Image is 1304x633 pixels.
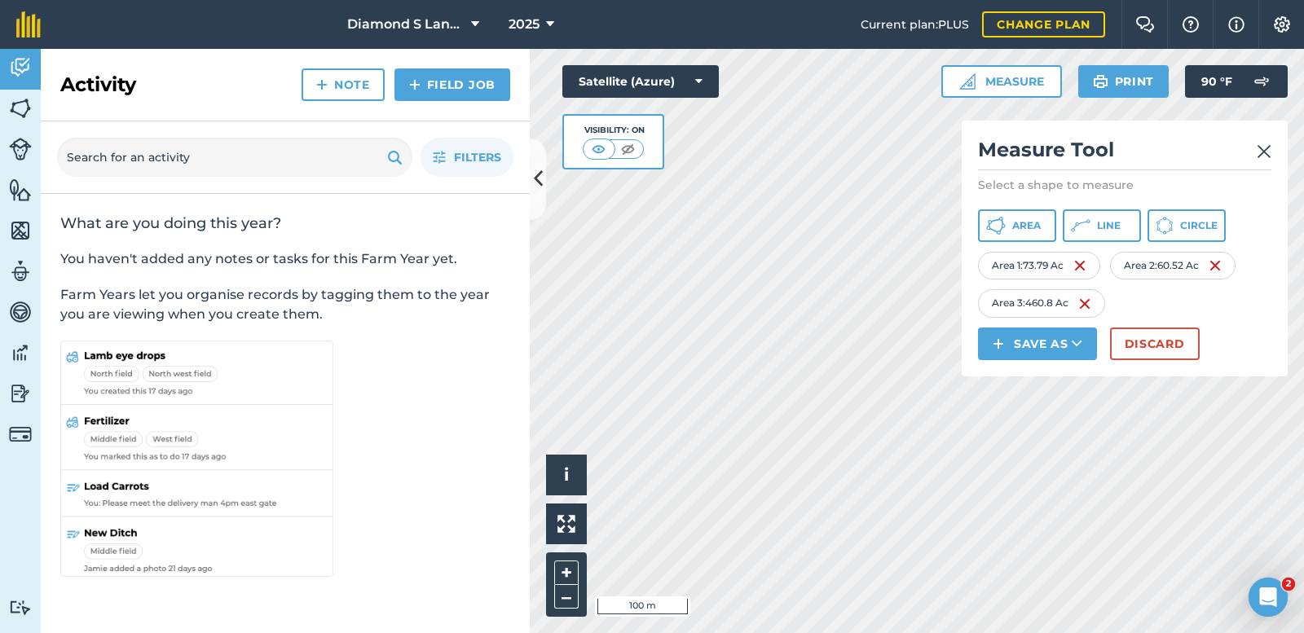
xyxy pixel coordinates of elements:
a: Note [302,68,385,101]
img: svg+xml;base64,PD94bWwgdmVyc2lvbj0iMS4wIiBlbmNvZGluZz0idXRmLTgiPz4KPCEtLSBHZW5lcmF0b3I6IEFkb2JlIE... [9,423,32,446]
img: svg+xml;base64,PHN2ZyB4bWxucz0iaHR0cDovL3d3dy53My5vcmcvMjAwMC9zdmciIHdpZHRoPSI1NiIgaGVpZ2h0PSI2MC... [9,218,32,243]
img: svg+xml;base64,PD94bWwgdmVyc2lvbj0iMS4wIiBlbmNvZGluZz0idXRmLTgiPz4KPCEtLSBHZW5lcmF0b3I6IEFkb2JlIE... [9,381,32,406]
button: Satellite (Azure) [562,65,719,98]
button: Print [1078,65,1170,98]
button: Filters [421,138,513,177]
img: A cog icon [1272,16,1292,33]
span: Filters [454,148,501,166]
img: svg+xml;base64,PHN2ZyB4bWxucz0iaHR0cDovL3d3dy53My5vcmcvMjAwMC9zdmciIHdpZHRoPSIxNCIgaGVpZ2h0PSIyNC... [409,75,421,95]
img: svg+xml;base64,PHN2ZyB4bWxucz0iaHR0cDovL3d3dy53My5vcmcvMjAwMC9zdmciIHdpZHRoPSIxNiIgaGVpZ2h0PSIyNC... [1078,294,1091,314]
a: Change plan [982,11,1105,37]
img: svg+xml;base64,PHN2ZyB4bWxucz0iaHR0cDovL3d3dy53My5vcmcvMjAwMC9zdmciIHdpZHRoPSIxOSIgaGVpZ2h0PSIyNC... [1093,72,1108,91]
input: Search for an activity [57,138,412,177]
img: svg+xml;base64,PD94bWwgdmVyc2lvbj0iMS4wIiBlbmNvZGluZz0idXRmLTgiPz4KPCEtLSBHZW5lcmF0b3I6IEFkb2JlIE... [1245,65,1278,98]
img: svg+xml;base64,PHN2ZyB4bWxucz0iaHR0cDovL3d3dy53My5vcmcvMjAwMC9zdmciIHdpZHRoPSIxNCIgaGVpZ2h0PSIyNC... [316,75,328,95]
img: Ruler icon [959,73,976,90]
button: Measure [941,65,1062,98]
div: Area 1 : 73.79 Ac [978,252,1100,279]
img: svg+xml;base64,PHN2ZyB4bWxucz0iaHR0cDovL3d3dy53My5vcmcvMjAwMC9zdmciIHdpZHRoPSIxOSIgaGVpZ2h0PSIyNC... [387,147,403,167]
img: A question mark icon [1181,16,1200,33]
button: i [546,455,587,495]
img: svg+xml;base64,PD94bWwgdmVyc2lvbj0iMS4wIiBlbmNvZGluZz0idXRmLTgiPz4KPCEtLSBHZW5lcmF0b3I6IEFkb2JlIE... [9,55,32,80]
img: svg+xml;base64,PHN2ZyB4bWxucz0iaHR0cDovL3d3dy53My5vcmcvMjAwMC9zdmciIHdpZHRoPSI1MCIgaGVpZ2h0PSI0MC... [588,141,609,157]
div: Area 3 : 460.8 Ac [978,289,1105,317]
span: 2025 [509,15,540,34]
button: – [554,585,579,609]
button: Area [978,209,1056,242]
p: Farm Years let you organise records by tagging them to the year you are viewing when you create t... [60,285,510,324]
img: svg+xml;base64,PD94bWwgdmVyc2lvbj0iMS4wIiBlbmNvZGluZz0idXRmLTgiPz4KPCEtLSBHZW5lcmF0b3I6IEFkb2JlIE... [9,600,32,615]
div: Visibility: On [583,124,645,137]
button: 90 °F [1185,65,1288,98]
img: fieldmargin Logo [16,11,41,37]
button: Save as [978,327,1097,360]
img: svg+xml;base64,PD94bWwgdmVyc2lvbj0iMS4wIiBlbmNvZGluZz0idXRmLTgiPz4KPCEtLSBHZW5lcmF0b3I6IEFkb2JlIE... [9,300,32,324]
img: svg+xml;base64,PHN2ZyB4bWxucz0iaHR0cDovL3d3dy53My5vcmcvMjAwMC9zdmciIHdpZHRoPSIyMiIgaGVpZ2h0PSIzMC... [1257,142,1271,161]
img: svg+xml;base64,PHN2ZyB4bWxucz0iaHR0cDovL3d3dy53My5vcmcvMjAwMC9zdmciIHdpZHRoPSI1NiIgaGVpZ2h0PSI2MC... [9,96,32,121]
iframe: Intercom live chat [1249,578,1288,617]
span: Circle [1180,219,1218,232]
img: svg+xml;base64,PHN2ZyB4bWxucz0iaHR0cDovL3d3dy53My5vcmcvMjAwMC9zdmciIHdpZHRoPSIxNyIgaGVpZ2h0PSIxNy... [1228,15,1245,34]
img: svg+xml;base64,PHN2ZyB4bWxucz0iaHR0cDovL3d3dy53My5vcmcvMjAwMC9zdmciIHdpZHRoPSIxNCIgaGVpZ2h0PSIyNC... [993,334,1004,354]
span: 90 ° F [1201,65,1232,98]
span: i [564,464,569,485]
img: svg+xml;base64,PD94bWwgdmVyc2lvbj0iMS4wIiBlbmNvZGluZz0idXRmLTgiPz4KPCEtLSBHZW5lcmF0b3I6IEFkb2JlIE... [9,259,32,284]
img: Four arrows, one pointing top left, one top right, one bottom right and the last bottom left [557,515,575,533]
button: Circle [1148,209,1226,242]
img: svg+xml;base64,PHN2ZyB4bWxucz0iaHR0cDovL3d3dy53My5vcmcvMjAwMC9zdmciIHdpZHRoPSI1MCIgaGVpZ2h0PSI0MC... [618,141,638,157]
span: Area [1012,219,1041,232]
span: Line [1097,219,1121,232]
h2: What are you doing this year? [60,213,510,233]
span: 2 [1282,578,1295,591]
img: svg+xml;base64,PHN2ZyB4bWxucz0iaHR0cDovL3d3dy53My5vcmcvMjAwMC9zdmciIHdpZHRoPSIxNiIgaGVpZ2h0PSIyNC... [1073,256,1086,275]
span: Current plan : PLUS [861,15,969,33]
button: Discard [1110,327,1200,360]
div: Area 2 : 60.52 Ac [1110,252,1236,279]
h2: Activity [60,72,136,98]
img: svg+xml;base64,PD94bWwgdmVyc2lvbj0iMS4wIiBlbmNvZGluZz0idXRmLTgiPz4KPCEtLSBHZW5lcmF0b3I6IEFkb2JlIE... [9,341,32,365]
h2: Measure Tool [978,137,1271,170]
button: + [554,560,579,585]
img: svg+xml;base64,PD94bWwgdmVyc2lvbj0iMS4wIiBlbmNvZGluZz0idXRmLTgiPz4KPCEtLSBHZW5lcmF0b3I6IEFkb2JlIE... [9,138,32,160]
p: Select a shape to measure [978,177,1271,193]
p: You haven't added any notes or tasks for this Farm Year yet. [60,249,510,269]
a: Field Job [394,68,510,101]
button: Line [1063,209,1141,242]
img: svg+xml;base64,PHN2ZyB4bWxucz0iaHR0cDovL3d3dy53My5vcmcvMjAwMC9zdmciIHdpZHRoPSI1NiIgaGVpZ2h0PSI2MC... [9,178,32,202]
img: Two speech bubbles overlapping with the left bubble in the forefront [1135,16,1155,33]
span: Diamond S Land and Cattle [347,15,465,34]
img: svg+xml;base64,PHN2ZyB4bWxucz0iaHR0cDovL3d3dy53My5vcmcvMjAwMC9zdmciIHdpZHRoPSIxNiIgaGVpZ2h0PSIyNC... [1209,256,1222,275]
